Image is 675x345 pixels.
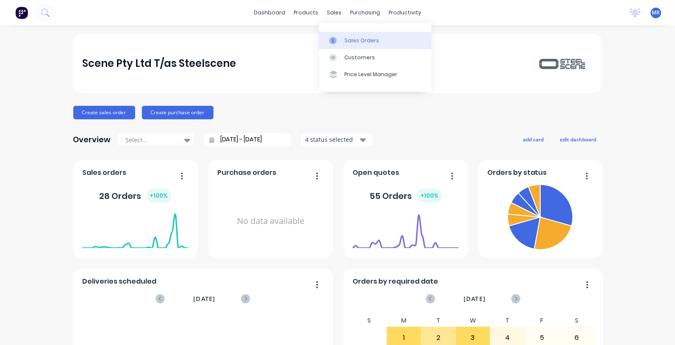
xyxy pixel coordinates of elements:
button: 4 status selected [301,133,373,146]
div: products [289,6,322,19]
div: W [456,315,491,327]
span: [DATE] [464,294,486,304]
div: No data available [217,181,324,261]
div: S [352,315,387,327]
div: + 100 % [417,189,442,203]
button: edit dashboard [555,134,602,145]
span: [DATE] [193,294,215,304]
span: Open quotes [353,168,399,178]
img: Factory [15,6,28,19]
img: Scene Pty Ltd T/as Steelscene [533,56,593,71]
a: Sales Orders [319,32,431,49]
div: T [490,315,525,327]
div: sales [322,6,346,19]
a: dashboard [250,6,289,19]
button: Create sales order [73,106,135,119]
span: Orders by status [487,168,547,178]
div: Sales Orders [344,37,379,44]
button: add card [518,134,550,145]
div: M [387,315,422,327]
a: Customers [319,49,431,66]
span: MR [652,9,660,17]
div: 55 Orders [369,189,442,203]
div: F [525,315,560,327]
span: Purchase orders [217,168,276,178]
div: 4 status selected [306,135,359,144]
button: Create purchase order [142,106,214,119]
div: purchasing [346,6,384,19]
div: Scene Pty Ltd T/as Steelscene [82,55,236,72]
div: Customers [344,54,375,61]
div: Price Level Manager [344,71,397,78]
span: Sales orders [82,168,126,178]
div: + 100 % [147,189,172,203]
div: S [559,315,594,327]
div: Overview [73,131,111,148]
div: 28 Orders [100,189,172,203]
div: productivity [384,6,425,19]
div: T [421,315,456,327]
a: Price Level Manager [319,66,431,83]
